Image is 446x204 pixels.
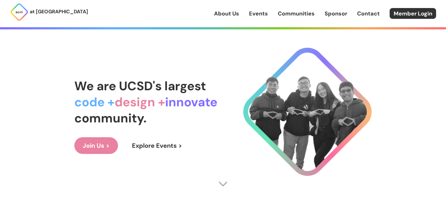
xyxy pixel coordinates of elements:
[249,10,268,18] a: Events
[218,179,228,189] img: Scroll Arrow
[30,8,88,16] p: at [GEOGRAPHIC_DATA]
[115,94,165,110] span: design +
[165,94,217,110] span: innovate
[124,137,190,154] a: Explore Events >
[74,94,115,110] span: code +
[214,10,239,18] a: About Us
[243,48,372,176] img: Cool Logo
[10,3,88,21] a: at [GEOGRAPHIC_DATA]
[357,10,380,18] a: Contact
[390,8,436,19] a: Member Login
[74,110,146,126] span: community.
[325,10,347,18] a: Sponsor
[10,3,28,21] img: ACM Logo
[74,137,118,154] a: Join Us >
[74,78,206,94] span: We are UCSD's largest
[278,10,315,18] a: Communities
